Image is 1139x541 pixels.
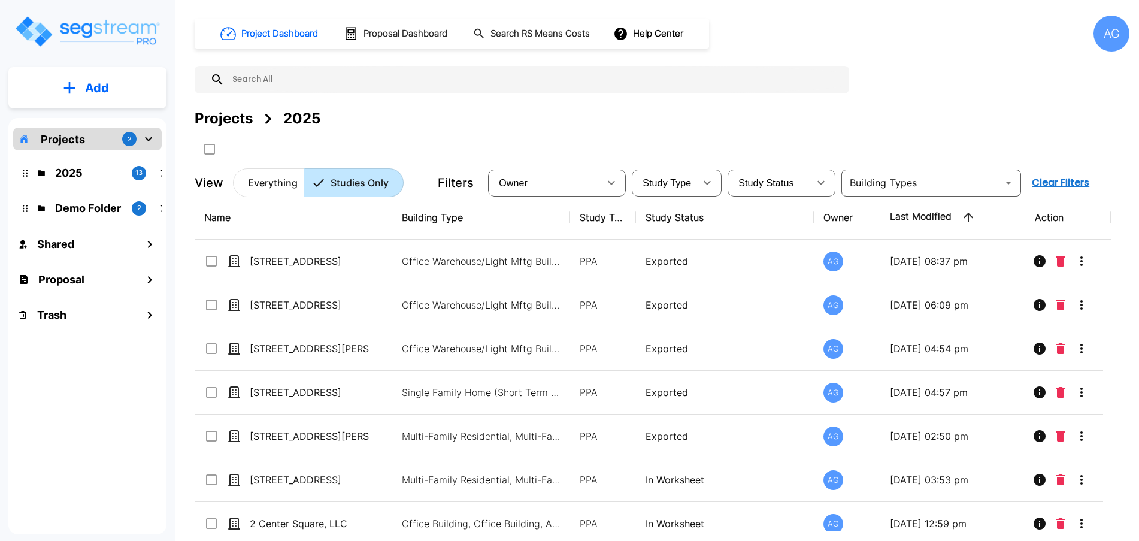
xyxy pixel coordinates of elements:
[646,385,804,400] p: Exported
[331,176,389,190] p: Studies Only
[814,196,880,240] th: Owner
[438,174,474,192] p: Filters
[845,174,998,191] input: Building Types
[1000,174,1017,191] button: Open
[283,108,320,129] div: 2025
[195,174,223,192] p: View
[37,236,74,252] h1: Shared
[1025,196,1111,240] th: Action
[250,429,369,443] p: [STREET_ADDRESS][PERSON_NAME]
[250,516,369,531] p: 2 Center Square, LLC
[1028,249,1052,273] button: Info
[55,165,122,181] p: 2025
[580,473,626,487] p: PPA
[1070,249,1093,273] button: More-Options
[580,516,626,531] p: PPA
[1070,468,1093,492] button: More-Options
[85,79,109,97] p: Add
[580,385,626,400] p: PPA
[1070,380,1093,404] button: More-Options
[1070,337,1093,361] button: More-Options
[890,341,1016,356] p: [DATE] 04:54 pm
[402,298,564,312] p: Office Warehouse/Light Mftg Building, Commercial Property Site
[890,473,1016,487] p: [DATE] 03:53 pm
[580,298,626,312] p: PPA
[1028,424,1052,448] button: Info
[241,27,318,41] h1: Project Dashboard
[128,134,132,144] p: 2
[402,516,564,531] p: Office Building, Office Building, Auto Repair Shop, Commercial Property Site
[890,298,1016,312] p: [DATE] 06:09 pm
[823,427,843,446] div: AG
[643,178,691,188] span: Study Type
[1070,293,1093,317] button: More-Options
[1052,337,1070,361] button: Delete
[1070,512,1093,536] button: More-Options
[304,168,404,197] button: Studies Only
[233,168,404,197] div: Platform
[646,298,804,312] p: Exported
[738,178,794,188] span: Study Status
[250,473,369,487] p: [STREET_ADDRESS]
[1028,337,1052,361] button: Info
[823,339,843,359] div: AG
[37,307,66,323] h1: Trash
[402,341,564,356] p: Office Warehouse/Light Mftg Building, Office Building, Commercial Property Site
[248,176,298,190] p: Everything
[402,429,564,443] p: Multi-Family Residential, Multi-Family Residential Site
[890,429,1016,443] p: [DATE] 02:50 pm
[250,341,369,356] p: [STREET_ADDRESS][PERSON_NAME]
[634,166,695,200] div: Select
[339,21,454,46] button: Proposal Dashboard
[1052,424,1070,448] button: Delete
[823,252,843,271] div: AG
[233,168,305,197] button: Everything
[646,473,804,487] p: In Worksheet
[580,341,626,356] p: PPA
[216,20,325,47] button: Project Dashboard
[250,385,369,400] p: [STREET_ADDRESS]
[890,385,1016,400] p: [DATE] 04:57 pm
[392,196,570,240] th: Building Type
[1052,293,1070,317] button: Delete
[611,22,688,45] button: Help Center
[1028,293,1052,317] button: Info
[402,473,564,487] p: Multi-Family Residential, Multi-Family Residential Site
[41,131,85,147] p: Projects
[823,470,843,490] div: AG
[580,429,626,443] p: PPA
[1027,171,1094,195] button: Clear Filters
[1093,16,1129,52] div: AG
[198,137,222,161] button: SelectAll
[490,27,590,41] h1: Search RS Means Costs
[8,71,166,105] button: Add
[1052,512,1070,536] button: Delete
[1028,380,1052,404] button: Info
[1052,249,1070,273] button: Delete
[730,166,809,200] div: Select
[646,254,804,268] p: Exported
[363,27,447,41] h1: Proposal Dashboard
[890,254,1016,268] p: [DATE] 08:37 pm
[890,516,1016,531] p: [DATE] 12:59 pm
[1052,380,1070,404] button: Delete
[646,341,804,356] p: Exported
[250,254,369,268] p: [STREET_ADDRESS]
[402,254,564,268] p: Office Warehouse/Light Mftg Building, Commercial Property Site
[823,383,843,403] div: AG
[402,385,564,400] p: Single Family Home (Short Term Residential Rental), Single Family Home Site
[250,298,369,312] p: [STREET_ADDRESS]
[1070,424,1093,448] button: More-Options
[823,295,843,315] div: AG
[570,196,636,240] th: Study Type
[137,203,141,213] p: 2
[55,200,122,216] p: Demo Folder
[499,178,528,188] span: Owner
[636,196,814,240] th: Study Status
[823,514,843,534] div: AG
[14,14,160,49] img: Logo
[1028,512,1052,536] button: Info
[135,168,143,178] p: 13
[490,166,599,200] div: Select
[195,196,392,240] th: Name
